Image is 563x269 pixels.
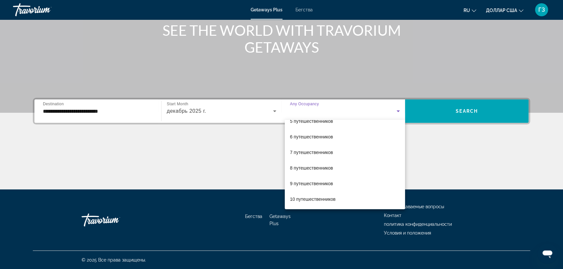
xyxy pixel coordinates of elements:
font: 7 путешественников [290,150,333,155]
font: 10 путешественников [290,197,335,202]
font: 9 путешественников [290,181,333,186]
font: 8 путешественников [290,165,333,171]
font: 5 путешественников [290,119,333,124]
font: 6 путешественников [290,134,333,139]
iframe: Кнопка запуска окна обмена сообщениями [537,243,558,264]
